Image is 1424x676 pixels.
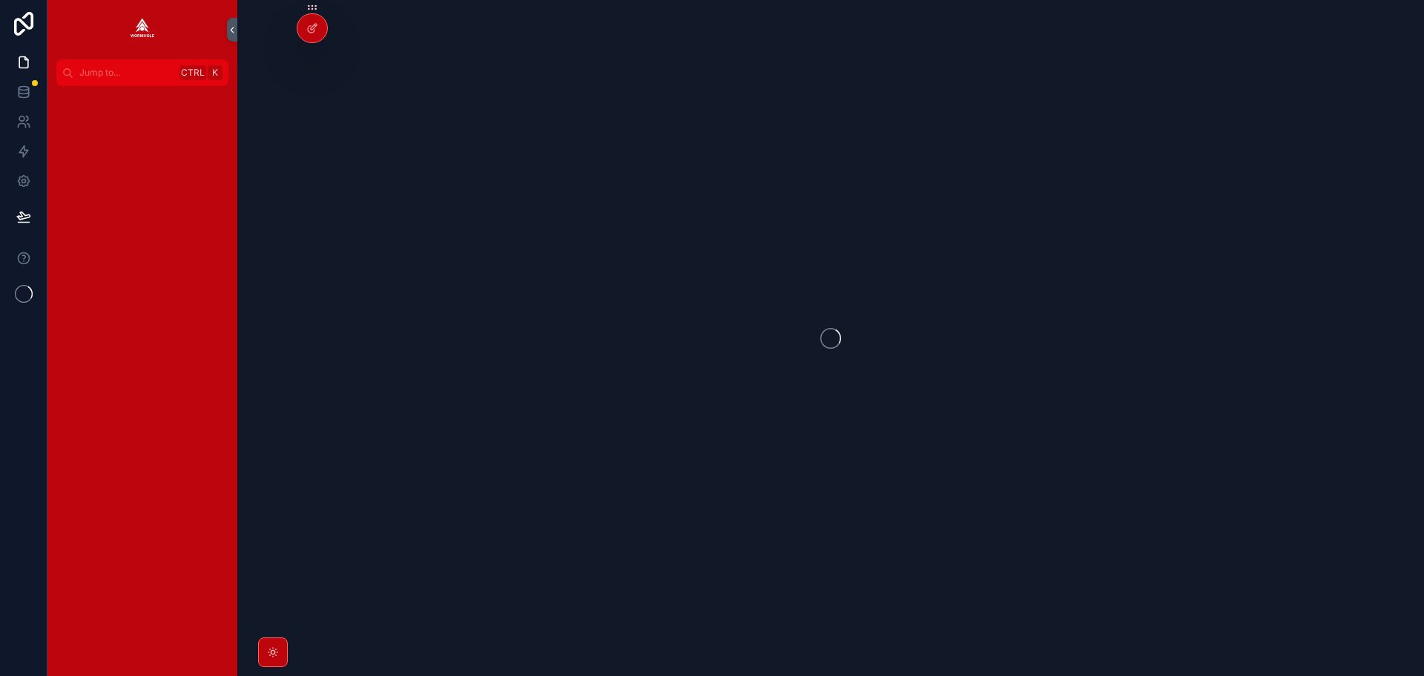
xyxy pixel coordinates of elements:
img: App logo [131,18,154,42]
div: scrollable content [47,86,237,113]
span: Ctrl [179,65,206,80]
span: K [209,67,221,79]
button: Jump to...CtrlK [56,59,228,86]
span: Jump to... [79,67,174,79]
